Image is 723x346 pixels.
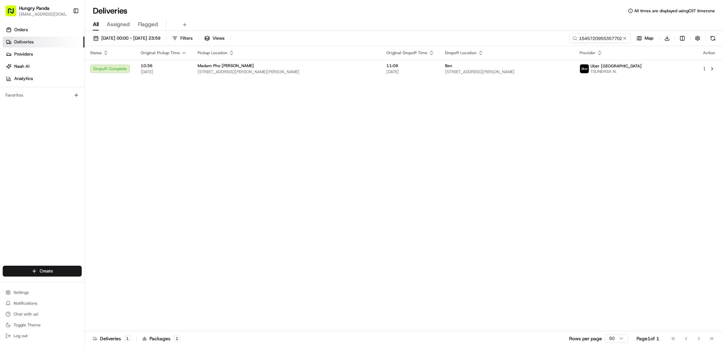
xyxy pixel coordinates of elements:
[19,12,67,17] button: [EMAIL_ADDRESS][DOMAIN_NAME]
[386,50,427,56] span: Original Dropoff Time
[90,50,102,56] span: Status
[386,69,434,75] span: [DATE]
[198,69,376,75] span: [STREET_ADDRESS][PERSON_NAME][PERSON_NAME]
[169,34,196,43] button: Filters
[3,73,84,84] a: Analytics
[141,63,187,68] span: 10:36
[634,34,657,43] button: Map
[637,335,659,342] div: Page 1 of 1
[180,35,193,41] span: Filters
[580,64,589,73] img: uber-new-logo.jpeg
[3,61,84,72] a: Nash AI
[138,20,158,28] span: Flagged
[3,90,82,101] div: Favorites
[19,5,49,12] button: Hungry Panda
[90,34,163,43] button: [DATE] 00:00 - [DATE] 23:59
[198,50,227,56] span: Pickup Location
[590,63,642,69] span: Uber [GEOGRAPHIC_DATA]
[3,266,82,277] button: Create
[14,322,41,328] span: Toggle Theme
[708,34,718,43] button: Refresh
[93,335,131,342] div: Deliveries
[93,5,127,16] h1: Deliveries
[702,50,716,56] div: Action
[14,63,29,69] span: Nash AI
[124,335,131,342] div: 1
[93,20,99,28] span: All
[3,3,70,19] button: Hungry Panda[EMAIL_ADDRESS][DOMAIN_NAME]
[201,34,227,43] button: Views
[590,69,642,74] span: TSUNEHISA N.
[142,335,181,342] div: Packages
[107,20,130,28] span: Assigned
[3,331,82,341] button: Log out
[3,37,84,47] a: Deliveries
[386,63,434,68] span: 11:06
[569,335,602,342] p: Rows per page
[645,35,654,41] span: Map
[14,311,38,317] span: Chat with us!
[3,299,82,308] button: Notifications
[14,290,29,295] span: Settings
[14,76,33,82] span: Analytics
[14,301,37,306] span: Notifications
[3,320,82,330] button: Toggle Theme
[3,49,84,60] a: Providers
[101,35,160,41] span: [DATE] 00:00 - [DATE] 23:59
[141,50,180,56] span: Original Pickup Time
[14,51,33,57] span: Providers
[173,335,181,342] div: 1
[14,39,34,45] span: Deliveries
[213,35,224,41] span: Views
[3,309,82,319] button: Chat with us!
[14,333,27,339] span: Log out
[198,63,254,68] span: Madam Pho [PERSON_NAME]
[141,69,187,75] span: [DATE]
[580,50,596,56] span: Provider
[570,34,631,43] input: Type to search
[14,27,28,33] span: Orders
[3,288,82,297] button: Settings
[445,63,452,68] span: Ben
[445,50,477,56] span: Dropoff Location
[3,24,84,35] a: Orders
[634,8,715,14] span: All times are displayed using CST timezone
[445,69,569,75] span: [STREET_ADDRESS][PERSON_NAME]
[40,268,53,274] span: Create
